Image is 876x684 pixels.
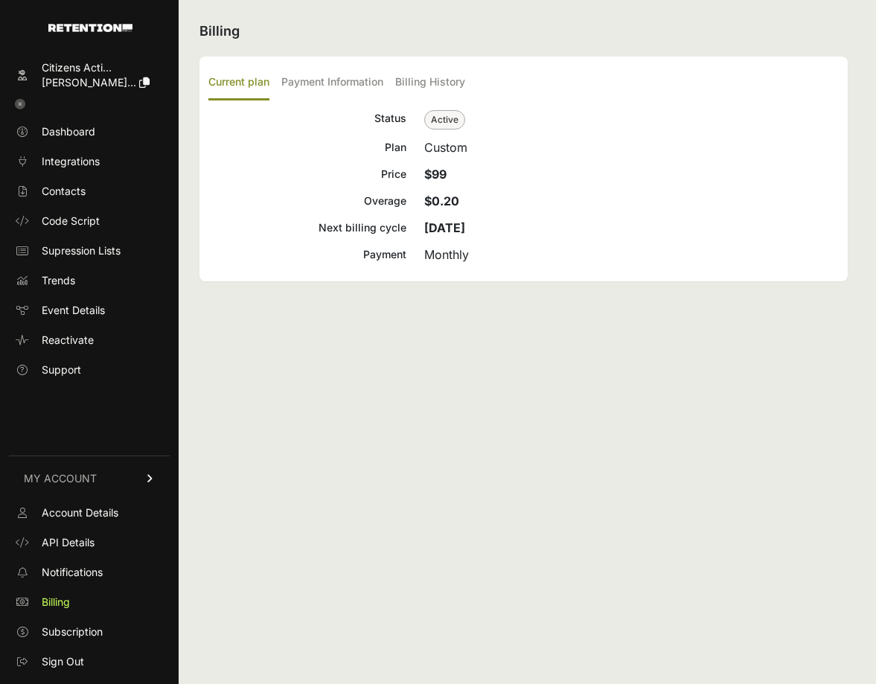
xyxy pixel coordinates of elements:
[42,362,81,377] span: Support
[9,501,170,525] a: Account Details
[208,246,406,263] div: Payment
[24,471,97,486] span: MY ACCOUNT
[9,209,170,233] a: Code Script
[395,65,465,100] label: Billing History
[208,219,406,237] div: Next billing cycle
[199,21,848,42] h2: Billing
[9,456,170,501] a: MY ACCOUNT
[9,269,170,293] a: Trends
[208,65,269,100] label: Current plan
[9,560,170,584] a: Notifications
[9,590,170,614] a: Billing
[424,110,465,130] span: Active
[42,124,95,139] span: Dashboard
[42,60,150,75] div: Citizens Acti...
[208,165,406,183] div: Price
[9,56,170,95] a: Citizens Acti... [PERSON_NAME]...
[424,220,465,235] strong: [DATE]
[42,654,84,669] span: Sign Out
[42,154,100,169] span: Integrations
[424,194,459,208] strong: $0.20
[9,620,170,644] a: Subscription
[42,565,103,580] span: Notifications
[42,214,100,228] span: Code Script
[9,120,170,144] a: Dashboard
[9,150,170,173] a: Integrations
[208,138,406,156] div: Plan
[9,650,170,674] a: Sign Out
[42,535,95,550] span: API Details
[42,624,103,639] span: Subscription
[208,109,406,130] div: Status
[424,138,839,156] div: Custom
[281,65,383,100] label: Payment Information
[48,24,132,32] img: Retention.com
[42,76,136,89] span: [PERSON_NAME]...
[42,273,75,288] span: Trends
[42,243,121,258] span: Supression Lists
[424,167,447,182] strong: $99
[9,328,170,352] a: Reactivate
[42,505,118,520] span: Account Details
[42,333,94,348] span: Reactivate
[42,595,70,610] span: Billing
[208,192,406,210] div: Overage
[9,239,170,263] a: Supression Lists
[42,184,86,199] span: Contacts
[9,358,170,382] a: Support
[424,246,839,263] div: Monthly
[9,179,170,203] a: Contacts
[9,298,170,322] a: Event Details
[9,531,170,554] a: API Details
[42,303,105,318] span: Event Details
